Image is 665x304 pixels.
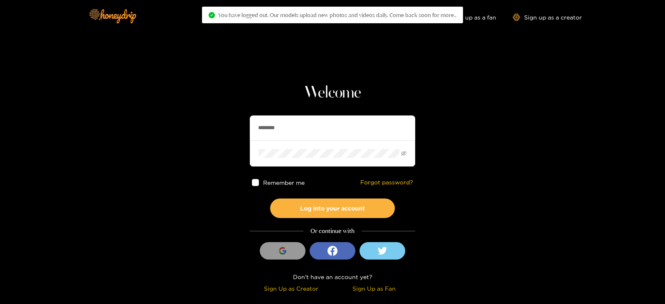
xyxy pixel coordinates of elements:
div: Don't have an account yet? [250,272,415,282]
h1: Welcome [250,83,415,103]
span: check-circle [209,12,215,18]
span: eye-invisible [401,151,406,156]
span: Remember me [263,179,305,186]
div: Sign Up as Fan [335,284,413,293]
a: Forgot password? [360,179,413,186]
a: Sign up as a fan [439,14,496,21]
div: Sign Up as Creator [252,284,330,293]
button: Log into your account [270,199,395,218]
span: You have logged out. Our models upload new photos and videos daily. Come back soon for more.. [218,12,456,18]
a: Sign up as a creator [513,14,582,21]
div: Or continue with [250,226,415,236]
